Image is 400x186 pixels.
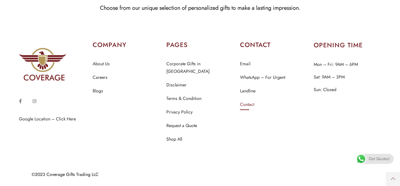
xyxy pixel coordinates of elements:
a: Terms & Condition [166,95,201,103]
h2: PAGES [166,41,234,49]
a: WhatsApp – For Urgent [240,73,285,82]
a: Request a Quote [166,122,197,130]
a: Google Location – Click Here [19,116,76,122]
a: Shop All [166,135,182,143]
a: Careers [93,73,108,82]
a: Blogs [93,87,103,95]
p: Mon – Fri: 9AM – 6PM Sat: 9AM – 3PM Sun: Closed [314,58,381,96]
a: Disclaimer [166,81,187,89]
a: Contact [240,101,254,109]
h2: COMPANY [93,41,160,49]
div: ©2023 Coverage Gifts Trading LLC [32,172,359,177]
h2: CONTACT [240,41,307,49]
h2: OPENING TIME [314,42,381,49]
a: Email [240,60,250,68]
a: About Us [93,60,110,68]
a: Landline [240,87,255,95]
p: Choose from our unique selection of personalized gifts to make a lasting impression. [5,3,395,13]
a: Privacy Policy [166,108,193,116]
a: Corporate Gifts in [GEOGRAPHIC_DATA] [166,60,234,76]
span: Get Quotes! [369,154,390,164]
